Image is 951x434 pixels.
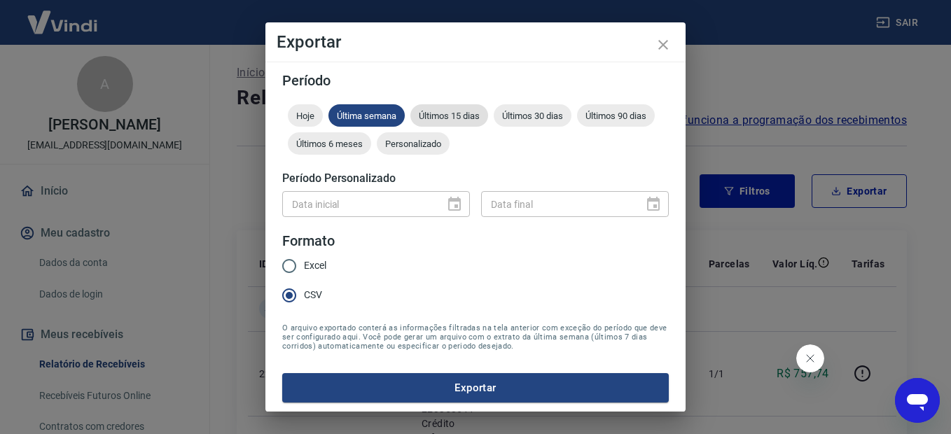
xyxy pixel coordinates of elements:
[282,73,669,87] h5: Período
[288,104,323,127] div: Hoje
[796,344,824,372] iframe: Close message
[481,191,634,217] input: DD/MM/YYYY
[410,111,488,121] span: Últimos 15 dias
[282,191,435,217] input: DD/MM/YYYY
[282,373,669,402] button: Exportar
[304,288,322,302] span: CSV
[328,111,405,121] span: Última semana
[494,111,571,121] span: Últimos 30 dias
[277,34,674,50] h4: Exportar
[328,104,405,127] div: Última semana
[282,323,669,351] span: O arquivo exportado conterá as informações filtradas na tela anterior com exceção do período que ...
[8,10,118,21] span: Olá! Precisa de ajuda?
[304,258,326,273] span: Excel
[288,111,323,121] span: Hoje
[646,28,680,62] button: close
[577,111,655,121] span: Últimos 90 dias
[895,378,940,423] iframe: Button to launch messaging window
[377,132,450,155] div: Personalizado
[282,171,669,185] h5: Período Personalizado
[577,104,655,127] div: Últimos 90 dias
[282,231,335,251] legend: Formato
[288,132,371,155] div: Últimos 6 meses
[288,139,371,149] span: Últimos 6 meses
[377,139,450,149] span: Personalizado
[494,104,571,127] div: Últimos 30 dias
[410,104,488,127] div: Últimos 15 dias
